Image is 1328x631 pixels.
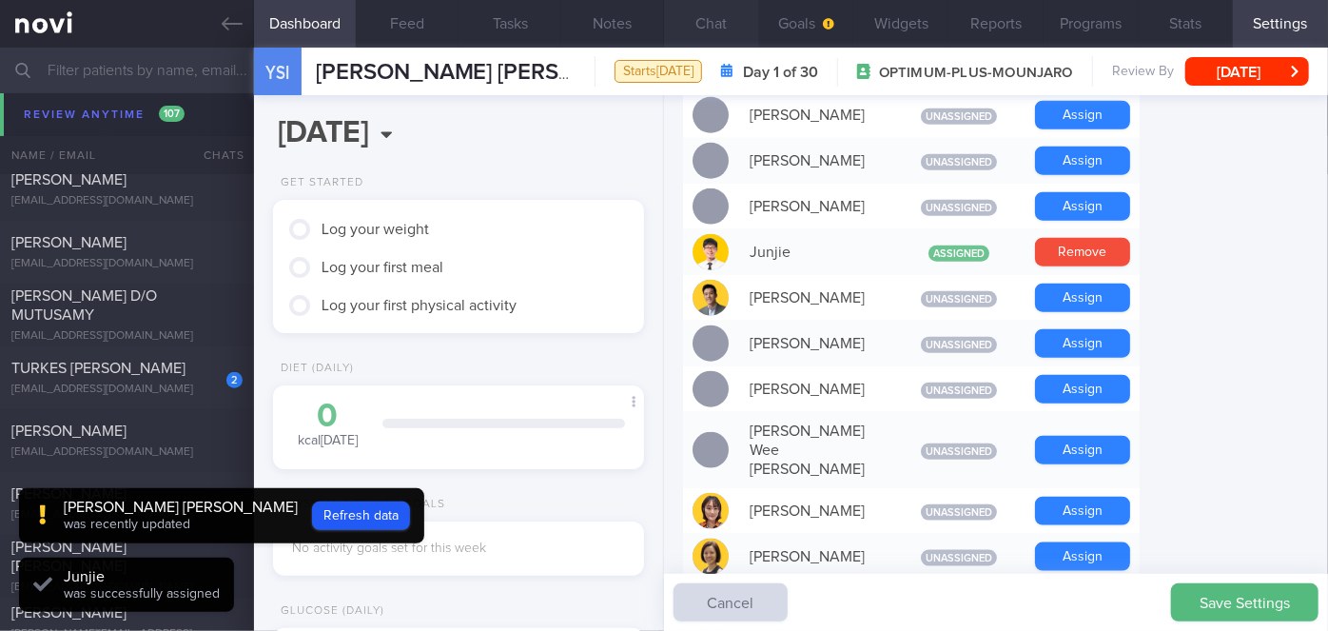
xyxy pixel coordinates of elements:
[249,36,306,109] div: YSI
[921,383,997,399] span: Unassigned
[921,444,997,460] span: Unassigned
[921,550,997,566] span: Unassigned
[1035,329,1130,358] button: Assign
[11,540,127,574] span: [PERSON_NAME] [PERSON_NAME]
[1035,284,1130,312] button: Assign
[740,412,892,488] div: [PERSON_NAME] Wee [PERSON_NAME]
[740,187,892,226] div: [PERSON_NAME]
[921,154,997,170] span: Unassigned
[1035,192,1130,221] button: Assign
[11,361,186,376] span: TURKES [PERSON_NAME]
[11,383,243,397] div: [EMAIL_ADDRESS][DOMAIN_NAME]
[11,125,243,153] div: [EMAIL_ADDRESS][PERSON_NAME][DOMAIN_NAME]
[1112,64,1174,81] span: Review By
[740,492,892,530] div: [PERSON_NAME]
[312,502,410,530] button: Refresh data
[11,445,243,460] div: [EMAIL_ADDRESS][DOMAIN_NAME]
[64,518,190,531] span: was recently updated
[921,504,997,521] span: Unassigned
[740,370,892,408] div: [PERSON_NAME]
[11,581,243,595] div: [EMAIL_ADDRESS][DOMAIN_NAME]
[740,538,892,576] div: [PERSON_NAME]
[11,235,127,250] span: [PERSON_NAME]
[1035,436,1130,464] button: Assign
[921,108,997,125] span: Unassigned
[879,64,1073,83] span: OPTIMUM-PLUS-MOUNJARO
[1035,375,1130,404] button: Assign
[11,194,243,208] div: [EMAIL_ADDRESS][DOMAIN_NAME]
[921,291,997,307] span: Unassigned
[615,60,702,84] div: Starts [DATE]
[921,337,997,353] span: Unassigned
[64,587,220,601] span: was successfully assigned
[292,400,363,450] div: kcal [DATE]
[11,605,127,621] span: [PERSON_NAME]
[11,257,243,271] div: [EMAIL_ADDRESS][DOMAIN_NAME]
[11,329,243,344] div: [EMAIL_ADDRESS][DOMAIN_NAME]
[316,61,675,84] span: [PERSON_NAME] [PERSON_NAME]
[743,63,818,82] strong: Day 1 of 30
[64,498,298,517] div: [PERSON_NAME] [PERSON_NAME]
[273,176,363,190] div: Get Started
[64,567,220,586] div: Junjie
[226,372,243,388] div: 2
[1035,147,1130,175] button: Assign
[292,541,625,558] div: No activity goals set for this week
[1171,583,1318,621] button: Save Settings
[928,246,989,262] span: Assigned
[11,508,243,523] div: [EMAIL_ADDRESS][DOMAIN_NAME]
[740,325,892,363] div: [PERSON_NAME]
[11,172,127,187] span: [PERSON_NAME]
[740,233,892,271] div: Junjie
[740,96,892,134] div: [PERSON_NAME]
[11,103,191,118] span: MENEGA [PERSON_NAME]
[292,400,363,433] div: 0
[273,362,354,376] div: Diet (Daily)
[740,279,892,317] div: [PERSON_NAME]
[11,486,127,502] span: [PERSON_NAME]
[11,288,157,323] span: [PERSON_NAME] D/O MUTUSAMY
[921,200,997,216] span: Unassigned
[740,142,892,180] div: [PERSON_NAME]
[11,424,127,439] span: [PERSON_NAME]
[1035,542,1130,571] button: Assign
[1035,497,1130,525] button: Assign
[674,583,788,621] button: Cancel
[1035,101,1130,129] button: Assign
[1035,238,1130,266] button: Remove
[1185,57,1309,86] button: [DATE]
